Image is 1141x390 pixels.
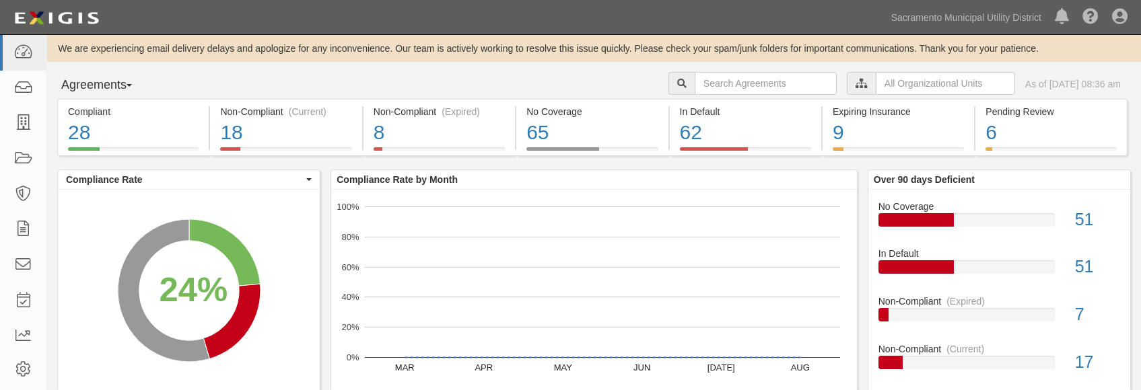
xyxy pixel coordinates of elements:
[680,118,811,147] div: 62
[347,352,359,362] text: 0%
[289,105,326,118] div: (Current)
[1025,77,1121,91] div: As of [DATE] 08:36 am
[68,105,199,118] div: Compliant
[986,118,1116,147] div: 6
[554,362,573,373] text: MAY
[876,72,1015,95] input: All Organizational Units
[68,118,199,147] div: 28
[680,105,811,118] div: In Default
[874,174,975,185] b: Over 90 days Deficient
[395,362,415,373] text: MAR
[1065,208,1130,232] div: 51
[975,147,1127,158] a: Pending Review6
[374,118,505,147] div: 8
[878,200,1120,247] a: No Coverage51
[946,295,985,308] div: (Expired)
[885,4,1048,31] a: Sacramento Municipal Utility District
[791,362,810,373] text: AUG
[633,362,650,373] text: JUN
[868,342,1130,356] div: Non-Compliant
[670,147,821,158] a: In Default62
[442,105,480,118] div: (Expired)
[986,105,1116,118] div: Pending Review
[833,118,964,147] div: 9
[159,265,228,314] div: 24%
[868,200,1130,213] div: No Coverage
[695,72,837,95] input: Search Agreements
[868,247,1130,260] div: In Default
[878,295,1120,342] a: Non-Compliant(Expired)7
[57,72,158,99] button: Agreements
[878,247,1120,295] a: In Default51
[1065,350,1130,375] div: 17
[475,362,493,373] text: APR
[823,147,974,158] a: Expiring Insurance9
[526,105,658,118] div: No Coverage
[833,105,964,118] div: Expiring Insurance
[66,173,303,186] span: Compliance Rate
[1065,303,1130,327] div: 7
[342,232,359,242] text: 80%
[516,147,668,158] a: No Coverage65
[57,147,209,158] a: Compliant28
[220,105,351,118] div: Non-Compliant (Current)
[342,292,359,302] text: 40%
[526,118,658,147] div: 65
[878,342,1120,380] a: Non-Compliant(Current)17
[337,202,360,212] text: 100%
[868,295,1130,308] div: Non-Compliant
[10,6,103,30] img: logo-5460c22ac91f19d4615b14bd174203de0afe785f0fc80cf4dbbc73dc1793850b.png
[364,147,515,158] a: Non-Compliant(Expired)8
[47,42,1141,55] div: We are experiencing email delivery delays and apologize for any inconvenience. Our team is active...
[946,342,984,356] div: (Current)
[374,105,505,118] div: Non-Compliant (Expired)
[342,262,359,272] text: 60%
[58,170,320,189] button: Compliance Rate
[1082,9,1099,26] i: Help Center - Complianz
[707,362,735,373] text: [DATE]
[210,147,361,158] a: Non-Compliant(Current)18
[1065,255,1130,279] div: 51
[220,118,351,147] div: 18
[337,174,458,185] b: Compliance Rate by Month
[342,322,359,332] text: 20%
